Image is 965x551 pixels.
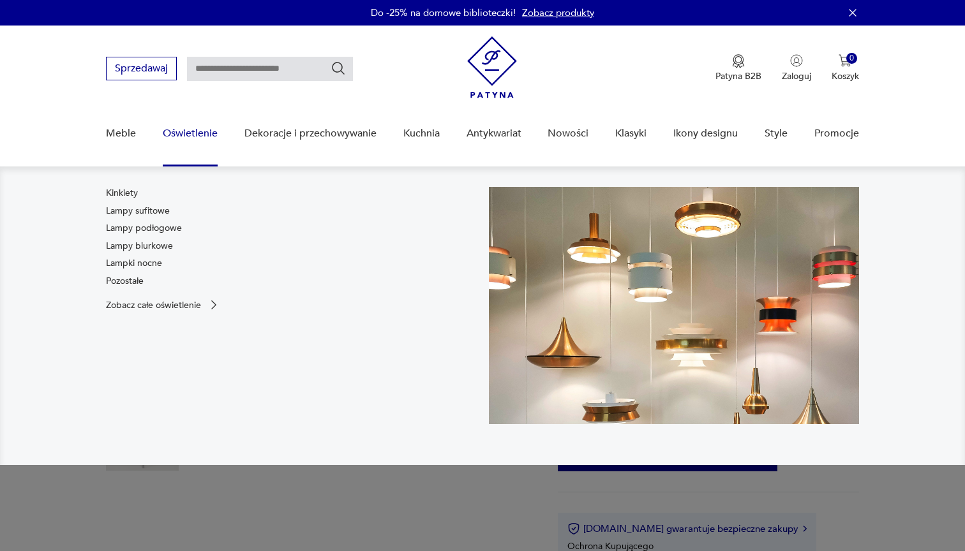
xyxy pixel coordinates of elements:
img: Patyna - sklep z meblami i dekoracjami vintage [467,36,517,98]
button: Sprzedawaj [106,57,177,80]
a: Lampy biurkowe [106,240,173,253]
a: Ikony designu [673,109,738,158]
p: Zaloguj [782,70,811,82]
a: Meble [106,109,136,158]
p: Patyna B2B [715,70,761,82]
a: Ikona medaluPatyna B2B [715,54,761,82]
a: Lampy podłogowe [106,222,182,235]
p: Do -25% na domowe biblioteczki! [371,6,516,19]
a: Kuchnia [403,109,440,158]
p: Koszyk [832,70,859,82]
a: Kinkiety [106,187,138,200]
a: Sprzedawaj [106,65,177,74]
a: Zobacz produkty [522,6,594,19]
img: Ikona koszyka [839,54,851,67]
p: Zobacz całe oświetlenie [106,301,201,309]
a: Lampy sufitowe [106,205,170,217]
img: Ikona medalu [732,54,745,68]
img: a9d990cd2508053be832d7f2d4ba3cb1.jpg [489,187,859,424]
button: 0Koszyk [832,54,859,82]
div: 0 [846,53,857,64]
a: Zobacz całe oświetlenie [106,298,220,311]
a: Dekoracje i przechowywanie [244,109,377,158]
a: Nowości [548,109,588,158]
a: Promocje [814,109,859,158]
button: Szukaj [331,61,346,76]
a: Oświetlenie [163,109,218,158]
a: Antykwariat [467,109,521,158]
a: Klasyki [615,109,647,158]
button: Patyna B2B [715,54,761,82]
img: Ikonka użytkownika [790,54,803,67]
a: Lampki nocne [106,257,162,270]
a: Pozostałe [106,275,144,288]
button: Zaloguj [782,54,811,82]
a: Style [765,109,788,158]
